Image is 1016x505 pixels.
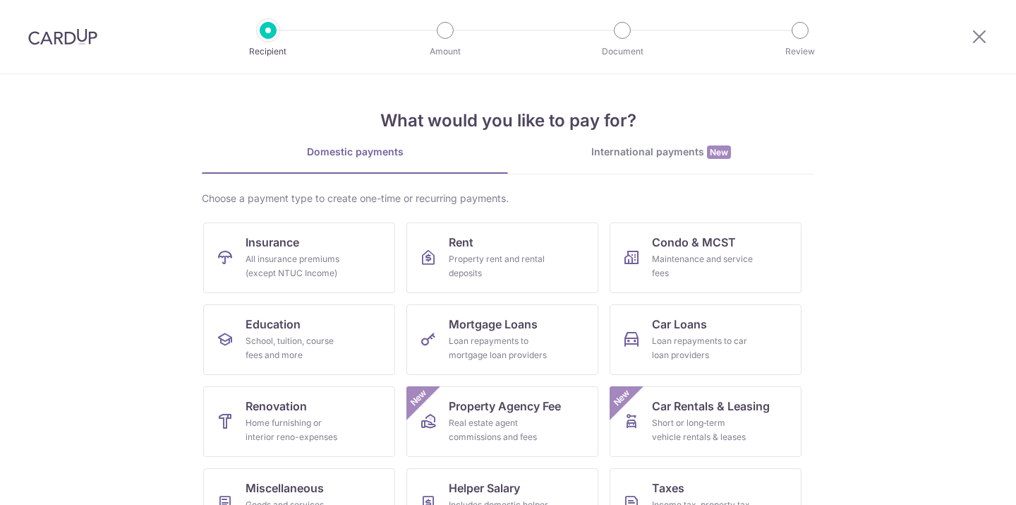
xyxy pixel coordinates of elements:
[610,386,802,457] a: Car Rentals & LeasingShort or long‑term vehicle rentals & leasesNew
[652,334,754,362] div: Loan repayments to car loan providers
[610,304,802,375] a: Car LoansLoan repayments to car loan providers
[246,252,347,280] div: All insurance premiums (except NTUC Income)
[707,145,731,159] span: New
[570,44,675,59] p: Document
[610,222,802,293] a: Condo & MCSTMaintenance and service fees
[449,416,550,444] div: Real estate agent commissions and fees
[246,334,347,362] div: School, tuition, course fees and more
[406,222,598,293] a: RentProperty rent and rental deposits
[202,108,814,133] h4: What would you like to pay for?
[406,386,598,457] a: Property Agency FeeReal estate agent commissions and feesNew
[202,145,508,159] div: Domestic payments
[449,252,550,280] div: Property rent and rental deposits
[449,398,561,415] span: Property Agency Fee
[202,191,814,206] div: Choose a payment type to create one-time or recurring payments.
[652,480,684,497] span: Taxes
[652,398,770,415] span: Car Rentals & Leasing
[748,44,852,59] p: Review
[449,480,520,497] span: Helper Salary
[246,480,324,497] span: Miscellaneous
[652,234,736,251] span: Condo & MCST
[449,334,550,362] div: Loan repayments to mortgage loan providers
[203,304,395,375] a: EducationSchool, tuition, course fees and more
[216,44,320,59] p: Recipient
[203,222,395,293] a: InsuranceAll insurance premiums (except NTUC Income)
[449,316,538,333] span: Mortgage Loans
[393,44,497,59] p: Amount
[449,234,473,251] span: Rent
[652,316,707,333] span: Car Loans
[246,398,307,415] span: Renovation
[246,416,347,444] div: Home furnishing or interior reno-expenses
[407,386,430,410] span: New
[610,386,634,410] span: New
[652,416,754,444] div: Short or long‑term vehicle rentals & leases
[246,234,299,251] span: Insurance
[406,304,598,375] a: Mortgage LoansLoan repayments to mortgage loan providers
[246,316,301,333] span: Education
[203,386,395,457] a: RenovationHome furnishing or interior reno-expenses
[652,252,754,280] div: Maintenance and service fees
[28,28,97,45] img: CardUp
[508,145,814,160] div: International payments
